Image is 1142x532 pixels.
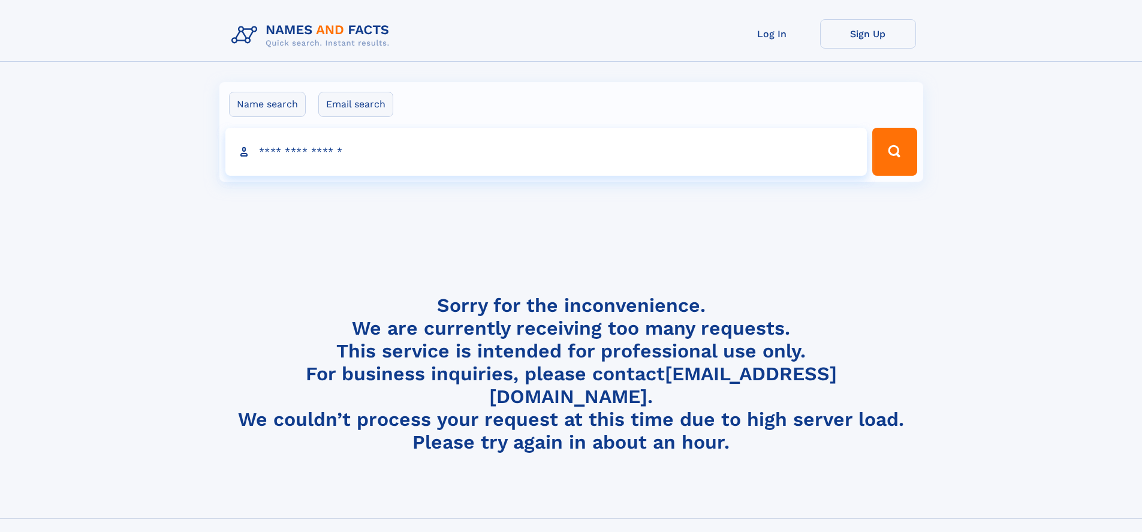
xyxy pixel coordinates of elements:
[225,128,867,176] input: search input
[229,92,306,117] label: Name search
[227,294,916,454] h4: Sorry for the inconvenience. We are currently receiving too many requests. This service is intend...
[724,19,820,49] a: Log In
[872,128,917,176] button: Search Button
[820,19,916,49] a: Sign Up
[489,362,837,408] a: [EMAIL_ADDRESS][DOMAIN_NAME]
[227,19,399,52] img: Logo Names and Facts
[318,92,393,117] label: Email search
